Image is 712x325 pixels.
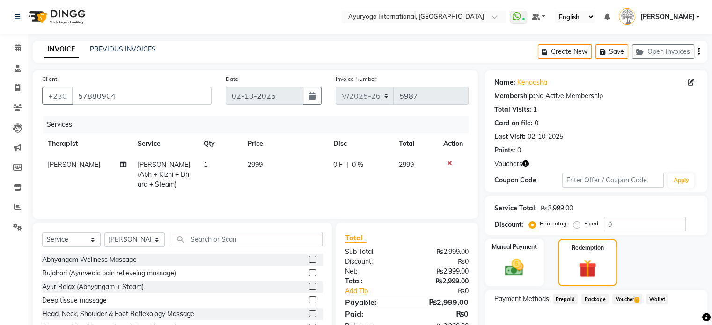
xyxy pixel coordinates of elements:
[494,220,523,230] div: Discount:
[581,294,609,304] span: Package
[198,133,242,154] th: Qty
[438,133,469,154] th: Action
[338,296,407,308] div: Payable:
[595,44,628,59] button: Save
[338,276,407,286] div: Total:
[42,282,144,292] div: Ayur Relax (Abhyangam + Steam)
[407,247,476,257] div: ₨2,999.00
[573,258,602,280] img: _gift.svg
[494,175,562,185] div: Coupon Code
[248,160,263,169] span: 2999
[338,247,407,257] div: Sub Total:
[494,78,515,87] div: Name:
[328,133,393,154] th: Disc
[418,286,475,296] div: ₨0
[72,87,212,105] input: Search by Name/Mobile/Email/Code
[42,296,107,305] div: Deep tissue massage
[407,308,476,319] div: ₨0
[517,145,521,155] div: 0
[668,173,694,188] button: Apply
[138,160,190,188] span: [PERSON_NAME] (Abh + Kizhi + Dhara + Steam)
[494,105,531,115] div: Total Visits:
[494,203,537,213] div: Service Total:
[24,4,88,30] img: logo
[399,160,414,169] span: 2999
[336,75,376,83] label: Invoice Number
[407,296,476,308] div: ₨2,999.00
[538,44,592,59] button: Create New
[494,118,533,128] div: Card on file:
[204,160,207,169] span: 1
[494,159,522,169] span: Vouchers
[494,294,549,304] span: Payment Methods
[346,160,348,170] span: |
[338,286,418,296] a: Add Tip
[562,173,664,188] input: Enter Offer / Coupon Code
[535,118,538,128] div: 0
[48,160,100,169] span: [PERSON_NAME]
[42,255,137,265] div: Abhyangam Wellness Massage
[494,91,535,101] div: Membership:
[632,44,694,59] button: Open Invoices
[646,294,668,304] span: Wallet
[553,294,578,304] span: Prepaid
[640,12,694,22] span: [PERSON_NAME]
[634,297,639,303] span: 1
[612,294,642,304] span: Voucher
[338,257,407,267] div: Discount:
[333,160,343,170] span: 0 F
[494,132,526,142] div: Last Visit:
[338,308,407,319] div: Paid:
[42,75,57,83] label: Client
[242,133,328,154] th: Price
[492,243,537,251] label: Manual Payment
[619,8,635,25] img: Dr ADARSH THAIKKADATH
[132,133,198,154] th: Service
[407,276,476,286] div: ₨2,999.00
[517,78,547,87] a: Kenoosha
[528,132,563,142] div: 02-10-2025
[42,309,194,319] div: Head, Neck, Shoulder & Foot Reflexology Massage
[499,257,529,278] img: _cash.svg
[226,75,238,83] label: Date
[90,45,156,53] a: PREVIOUS INVOICES
[533,105,537,115] div: 1
[494,145,515,155] div: Points:
[338,267,407,276] div: Net:
[584,219,598,228] label: Fixed
[42,268,176,278] div: Rujahari (Ayurvedic pain relieveing massage)
[540,219,570,228] label: Percentage
[42,87,73,105] button: +230
[541,203,573,213] div: ₨2,999.00
[407,257,476,267] div: ₨0
[352,160,363,170] span: 0 %
[407,267,476,276] div: ₨2,999.00
[44,41,79,58] a: INVOICE
[572,244,604,252] label: Redemption
[42,133,132,154] th: Therapist
[494,91,698,101] div: No Active Membership
[43,116,476,133] div: Services
[345,233,367,243] span: Total
[172,232,322,246] input: Search or Scan
[393,133,438,154] th: Total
